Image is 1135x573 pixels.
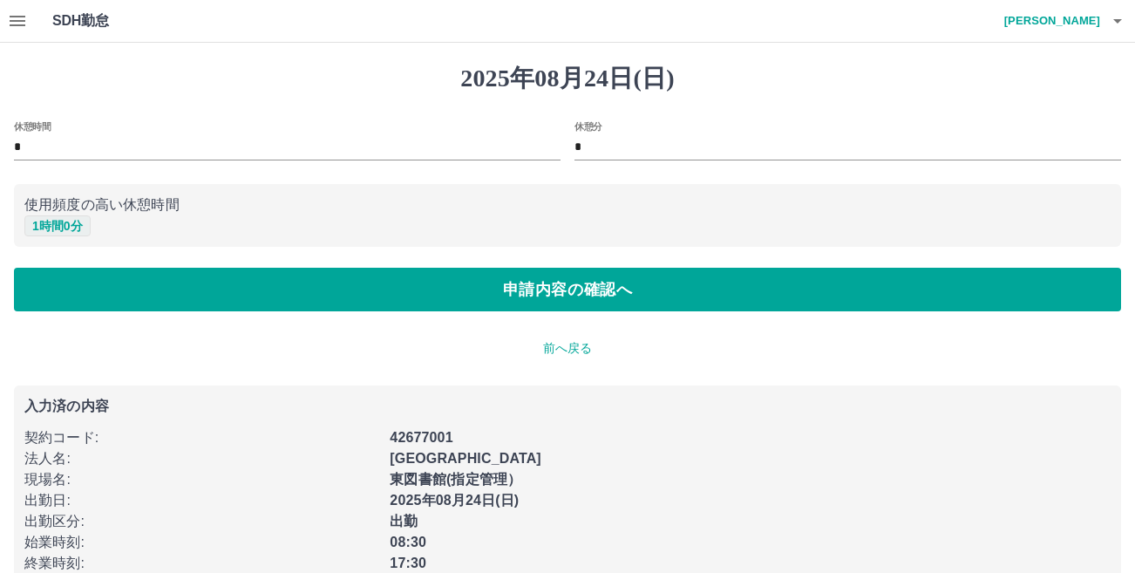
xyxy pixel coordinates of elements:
[390,472,521,487] b: 東図書館(指定管理）
[14,339,1121,358] p: 前へ戻る
[24,511,379,532] p: 出勤区分 :
[24,194,1111,215] p: 使用頻度の高い休憩時間
[390,514,418,529] b: 出勤
[24,532,379,553] p: 始業時刻 :
[390,493,519,508] b: 2025年08月24日(日)
[390,556,426,570] b: 17:30
[390,451,541,466] b: [GEOGRAPHIC_DATA]
[24,427,379,448] p: 契約コード :
[574,119,602,133] label: 休憩分
[14,268,1121,311] button: 申請内容の確認へ
[24,469,379,490] p: 現場名 :
[14,119,51,133] label: 休憩時間
[390,535,426,549] b: 08:30
[14,64,1121,93] h1: 2025年08月24日(日)
[24,399,1111,413] p: 入力済の内容
[390,430,452,445] b: 42677001
[24,448,379,469] p: 法人名 :
[24,490,379,511] p: 出勤日 :
[24,215,91,236] button: 1時間0分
